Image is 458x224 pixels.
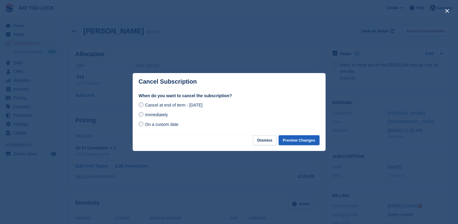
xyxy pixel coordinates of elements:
span: Immediately [145,112,168,117]
input: Immediately [139,112,144,117]
input: On a custom date [139,122,144,126]
button: close [442,6,452,16]
p: Cancel Subscription [139,78,197,85]
input: Cancel at end of term - [DATE] [139,102,144,107]
label: When do you want to cancel the subscription? [139,93,320,99]
span: Cancel at end of term - [DATE] [145,103,202,107]
button: Dismiss [253,135,276,145]
span: On a custom date [145,122,178,127]
button: Preview Changes [279,135,320,145]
